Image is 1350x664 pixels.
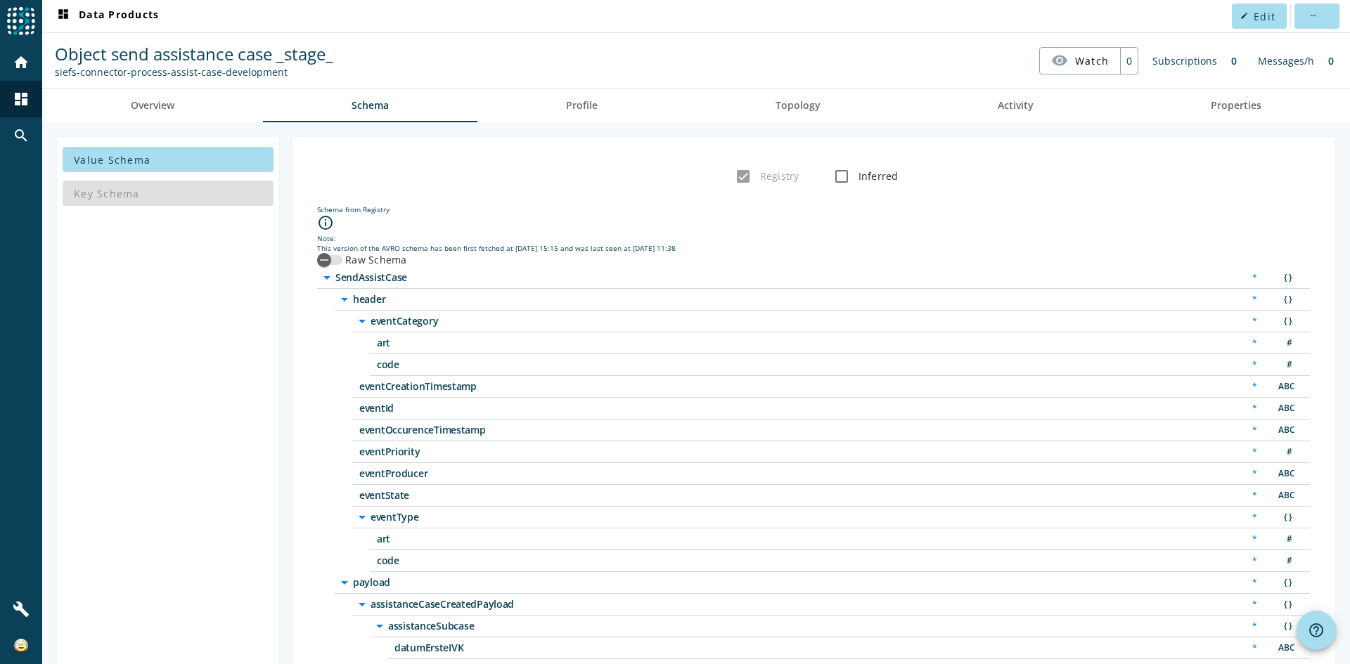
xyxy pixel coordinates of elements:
i: info_outline [317,214,334,231]
span: Profile [566,100,598,110]
i: arrow_drop_down [319,269,335,286]
span: /header/eventCategory [371,316,722,326]
span: /header/eventType/art [377,534,728,544]
mat-icon: search [13,127,30,144]
mat-icon: edit [1240,12,1248,20]
div: Messages/h [1251,47,1321,74]
div: Number [1271,554,1299,568]
i: arrow_drop_down [336,291,353,308]
span: /header [353,294,705,304]
div: Required [1245,423,1264,438]
div: Object [1271,510,1299,525]
span: /header/eventPriority [359,447,711,457]
div: Required [1245,532,1264,547]
div: Number [1271,358,1299,372]
div: Required [1245,467,1264,481]
div: String [1271,641,1299,656]
span: /header/eventCreationTimestamp [359,382,711,391]
span: / [335,273,687,282]
div: Object [1271,271,1299,285]
span: /header/eventType [371,512,722,522]
mat-icon: visibility [1051,52,1068,69]
div: String [1271,488,1299,503]
mat-icon: more_horiz [1309,12,1316,20]
div: Required [1245,597,1264,612]
mat-icon: dashboard [13,91,30,108]
div: String [1271,379,1299,394]
div: Required [1245,641,1264,656]
span: Overview [131,100,174,110]
div: This version of the AVRO schema has been first fetched at [DATE] 15:15 and was last seen at [DATE... [317,243,1310,253]
div: Required [1245,336,1264,351]
div: Required [1245,379,1264,394]
span: /payload/assistanceCaseCreatedPayload/assistanceSubcase [388,621,740,631]
div: Note: [317,233,1310,243]
i: arrow_drop_down [354,596,371,613]
span: /header/eventOccurenceTimestamp [359,425,711,435]
div: Object [1271,575,1299,590]
span: /header/eventCategory/art [377,338,728,348]
div: Subscriptions [1145,47,1224,74]
span: /payload/assistanceCaseCreatedPayload/assistanceSubcase/datumErsteIVK [394,643,746,653]
div: Required [1245,314,1264,329]
span: /header/eventCategory/code [377,360,728,370]
span: Object send assistance case _stage_ [55,42,333,65]
div: Object [1271,619,1299,634]
div: String [1271,423,1299,438]
span: Edit [1254,10,1275,23]
div: Number [1271,336,1299,351]
span: /header/eventProducer [359,469,711,479]
button: Edit [1232,4,1287,29]
div: Schema from Registry [317,204,1310,214]
div: Required [1245,401,1264,416]
label: Raw Schema [342,253,407,267]
div: 0 [1321,47,1341,74]
span: Topology [776,100,821,110]
div: Required [1245,271,1264,285]
label: Inferred [856,169,899,183]
button: Watch [1040,48,1120,73]
div: Object [1271,314,1299,329]
img: af918c374769b9f2fc363c81ec7e3749 [14,639,28,653]
i: arrow_drop_down [354,313,371,330]
button: Data Products [49,4,165,29]
span: Value Schema [74,153,150,167]
div: String [1271,401,1299,416]
i: arrow_drop_down [354,509,371,526]
div: 0 [1224,47,1244,74]
span: /header/eventType/code [377,556,728,566]
span: /header/eventState [359,490,711,500]
div: Number [1271,445,1299,460]
div: Required [1245,619,1264,634]
button: Value Schema [63,147,274,172]
div: Required [1245,554,1264,568]
img: spoud-logo.svg [7,7,35,35]
div: Required [1245,488,1264,503]
div: Kafka Topic: siefs-connector-process-assist-case-development [55,65,333,79]
div: String [1271,467,1299,481]
div: Required [1245,292,1264,307]
div: Required [1245,510,1264,525]
mat-icon: home [13,54,30,71]
div: Object [1271,292,1299,307]
span: /payload [353,578,705,587]
span: /header/eventId [359,403,711,413]
mat-icon: help_outline [1308,622,1325,639]
span: Properties [1211,100,1261,110]
i: arrow_drop_down [336,574,353,591]
span: Activity [998,100,1034,110]
mat-icon: dashboard [55,8,72,25]
div: Required [1245,575,1264,590]
div: 0 [1120,48,1138,74]
div: Object [1271,597,1299,612]
span: Watch [1075,48,1109,73]
span: Schema [352,100,389,110]
div: Number [1271,532,1299,547]
div: Required [1245,445,1264,460]
span: Data Products [55,8,159,25]
mat-icon: build [13,601,30,618]
span: /payload/assistanceCaseCreatedPayload [371,599,722,609]
i: arrow_drop_down [371,618,388,634]
div: Required [1245,358,1264,372]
